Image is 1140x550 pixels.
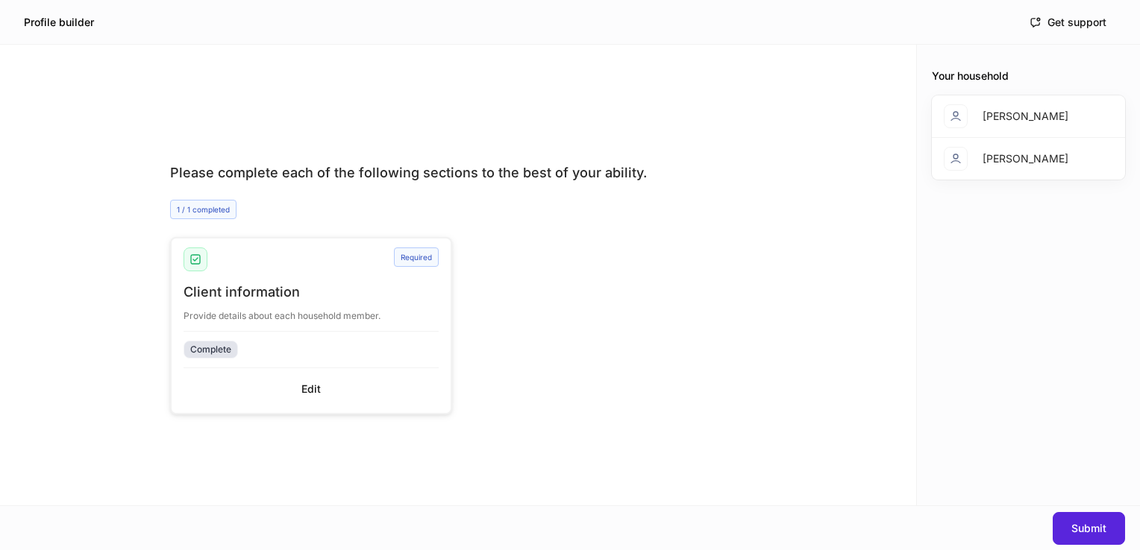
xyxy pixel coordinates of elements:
[184,301,439,322] div: Provide details about each household member.
[24,15,94,30] h5: Profile builder
[301,384,321,394] div: Edit
[1053,512,1125,545] button: Submit
[190,342,231,356] div: Complete
[184,377,439,401] button: Edit
[394,247,439,267] div: Required
[1071,523,1106,534] div: Submit
[184,283,439,301] div: Client information
[932,69,1125,83] div: Your household
[983,151,1068,166] div: [PERSON_NAME]
[170,164,746,182] div: Please complete each of the following sections to the best of your ability.
[983,109,1068,124] div: [PERSON_NAME]
[1030,16,1106,28] div: Get support
[170,200,237,219] div: 1 / 1 completed
[1020,10,1116,34] button: Get support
